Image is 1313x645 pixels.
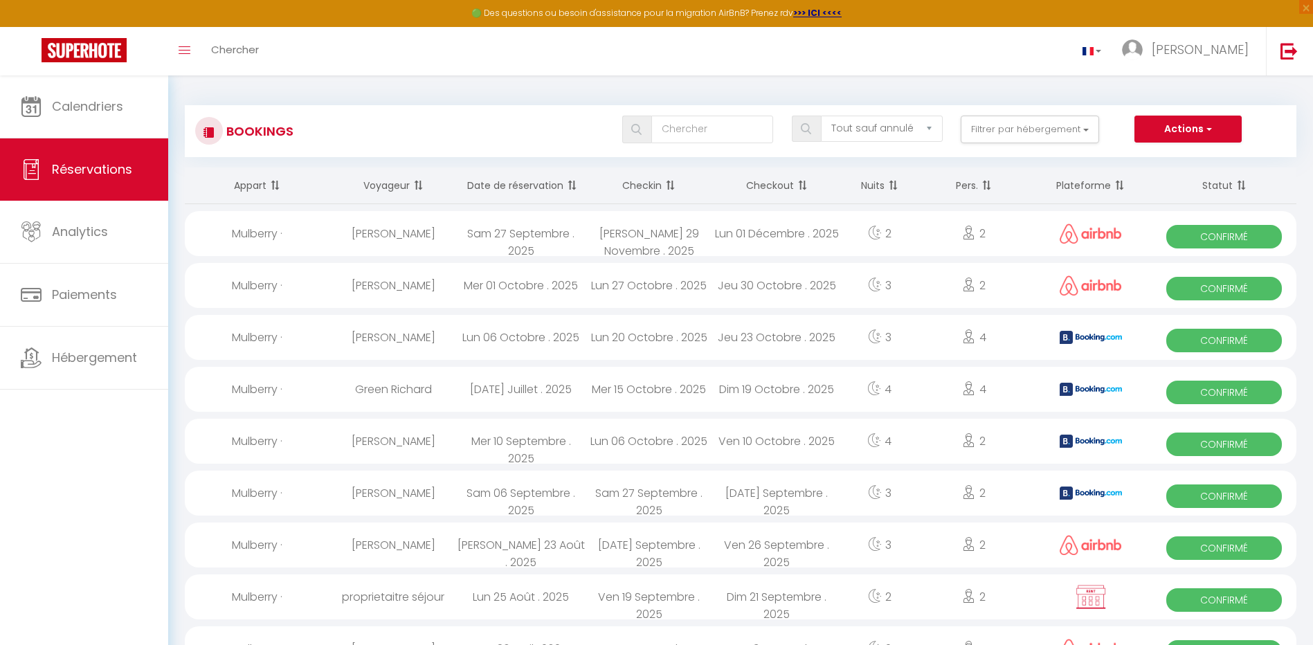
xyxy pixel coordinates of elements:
button: Filtrer par hébergement [961,116,1099,143]
span: [PERSON_NAME] [1152,41,1249,58]
img: ... [1122,39,1143,60]
a: Chercher [201,27,269,75]
span: Hébergement [52,349,137,366]
th: Sort by checkin [585,167,713,204]
a: >>> ICI <<<< [793,7,842,19]
th: Sort by rentals [185,167,329,204]
th: Sort by checkout [713,167,841,204]
th: Sort by booking date [457,167,585,204]
span: Calendriers [52,98,123,115]
th: Sort by nights [841,167,918,204]
th: Sort by people [918,167,1030,204]
span: Chercher [211,42,259,57]
th: Sort by guest [329,167,458,204]
span: Analytics [52,223,108,240]
span: Réservations [52,161,132,178]
th: Sort by status [1152,167,1296,204]
input: Chercher [651,116,774,143]
button: Actions [1134,116,1241,143]
img: Super Booking [42,38,127,62]
span: Paiements [52,286,117,303]
img: logout [1280,42,1298,60]
a: ... [PERSON_NAME] [1112,27,1266,75]
h3: Bookings [223,116,293,147]
th: Sort by channel [1030,167,1152,204]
